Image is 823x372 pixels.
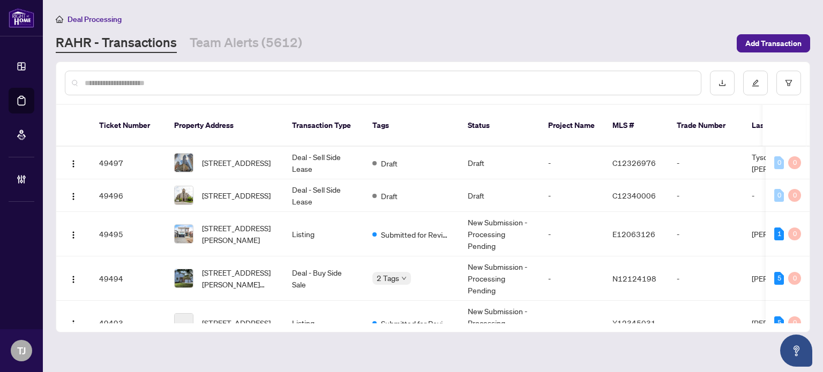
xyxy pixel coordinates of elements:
[65,270,82,287] button: Logo
[65,314,82,331] button: Logo
[69,275,78,284] img: Logo
[785,79,792,87] span: filter
[612,158,656,168] span: C12326976
[668,105,743,147] th: Trade Number
[65,225,82,242] button: Logo
[166,105,283,147] th: Property Address
[283,147,364,179] td: Deal - Sell Side Lease
[381,190,398,202] span: Draft
[774,272,784,285] div: 5
[283,179,364,212] td: Deal - Sell Side Lease
[202,157,271,169] span: [STREET_ADDRESS]
[710,71,735,95] button: download
[91,179,166,212] td: 49496
[91,105,166,147] th: Ticket Number
[202,189,271,201] span: [STREET_ADDRESS]
[283,212,364,256] td: Listing
[774,316,784,329] div: 5
[788,272,801,285] div: 0
[69,231,78,239] img: Logo
[459,256,540,301] td: New Submission - Processing Pending
[377,272,399,284] span: 2 Tags
[459,105,540,147] th: Status
[719,79,726,87] span: download
[283,105,364,147] th: Transaction Type
[91,256,166,301] td: 49494
[780,335,812,367] button: Open asap
[459,212,540,256] td: New Submission - Processing Pending
[540,212,604,256] td: -
[737,34,810,52] button: Add Transaction
[381,157,398,169] span: Draft
[202,222,275,246] span: [STREET_ADDRESS][PERSON_NAME]
[56,34,177,53] a: RAHR - Transactions
[668,212,743,256] td: -
[202,267,275,290] span: [STREET_ADDRESS][PERSON_NAME][PERSON_NAME]
[540,179,604,212] td: -
[540,301,604,345] td: -
[774,156,784,169] div: 0
[788,156,801,169] div: 0
[364,105,459,147] th: Tags
[190,34,302,53] a: Team Alerts (5612)
[612,229,655,239] span: E12063126
[401,276,407,281] span: down
[69,320,78,328] img: Logo
[9,8,34,28] img: logo
[776,71,801,95] button: filter
[540,147,604,179] td: -
[91,147,166,179] td: 49497
[612,274,656,283] span: N12124198
[612,318,656,328] span: X12345031
[65,154,82,171] button: Logo
[69,160,78,168] img: Logo
[604,105,668,147] th: MLS #
[668,179,743,212] td: -
[202,317,271,329] span: [STREET_ADDRESS]
[65,187,82,204] button: Logo
[175,225,193,243] img: thumbnail-img
[381,317,451,329] span: Submitted for Review
[381,229,451,240] span: Submitted for Review
[91,301,166,345] td: 49493
[668,147,743,179] td: -
[68,14,122,24] span: Deal Processing
[56,16,63,23] span: home
[612,191,656,200] span: C12340006
[17,343,26,358] span: TJ
[175,154,193,172] img: thumbnail-img
[91,212,166,256] td: 49495
[788,189,801,202] div: 0
[788,316,801,329] div: 0
[745,35,802,52] span: Add Transaction
[668,301,743,345] td: -
[175,269,193,287] img: thumbnail-img
[459,301,540,345] td: New Submission - Processing Pending
[283,301,364,345] td: Listing
[743,71,768,95] button: edit
[459,147,540,179] td: Draft
[774,189,784,202] div: 0
[540,105,604,147] th: Project Name
[69,192,78,201] img: Logo
[540,256,604,301] td: -
[752,79,759,87] span: edit
[175,186,193,204] img: thumbnail-img
[668,256,743,301] td: -
[774,227,784,240] div: 1
[459,179,540,212] td: Draft
[788,227,801,240] div: 0
[283,256,364,301] td: Deal - Buy Side Sale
